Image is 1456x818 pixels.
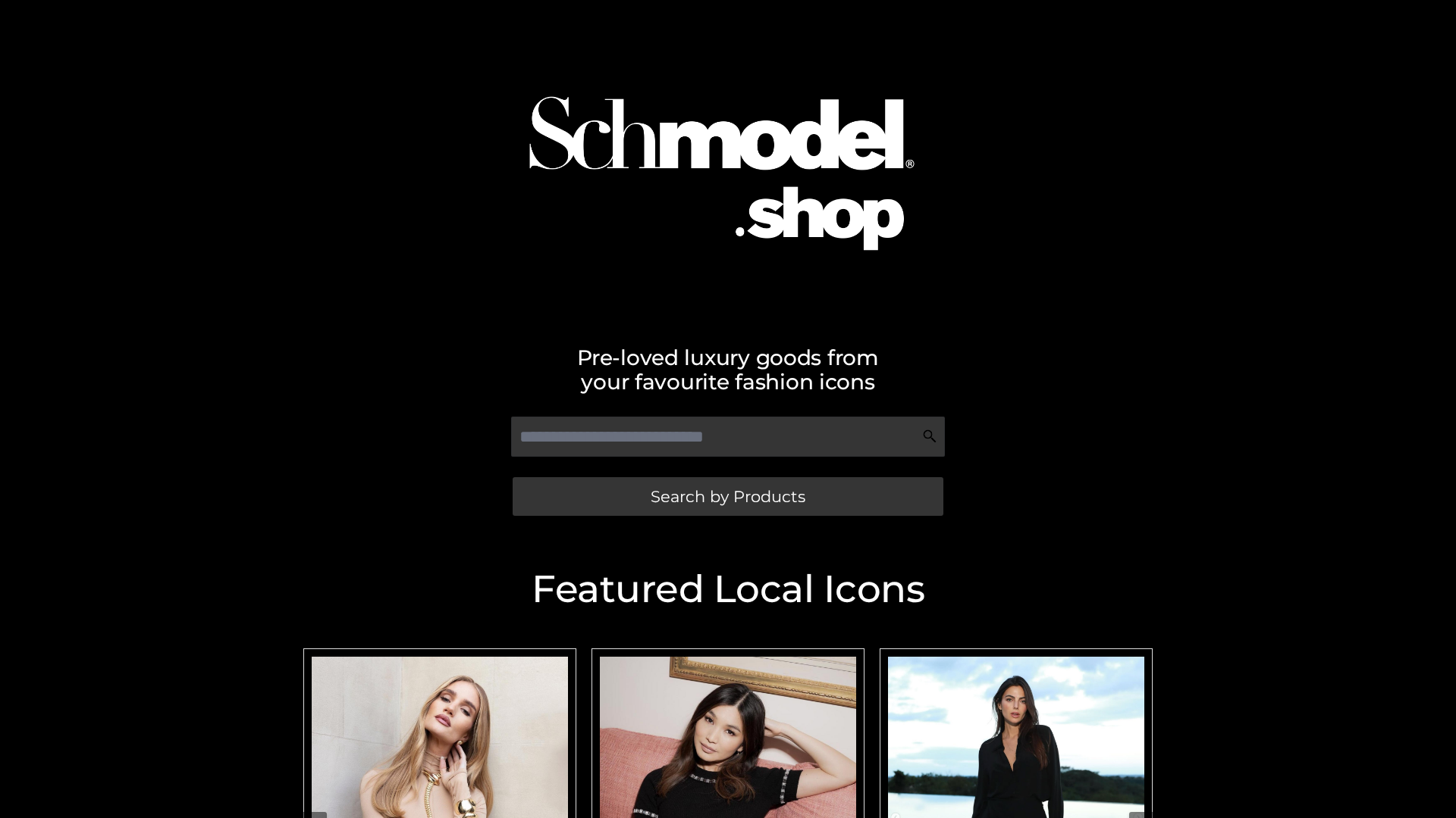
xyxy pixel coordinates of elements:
h2: Pre-loved luxury goods from your favourite fashion icons [296,345,1160,394]
h2: Featured Local Icons​ [296,570,1160,608]
span: Search by Products [651,489,805,504]
img: Search Icon [922,429,937,444]
a: Search by Products [513,477,943,516]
